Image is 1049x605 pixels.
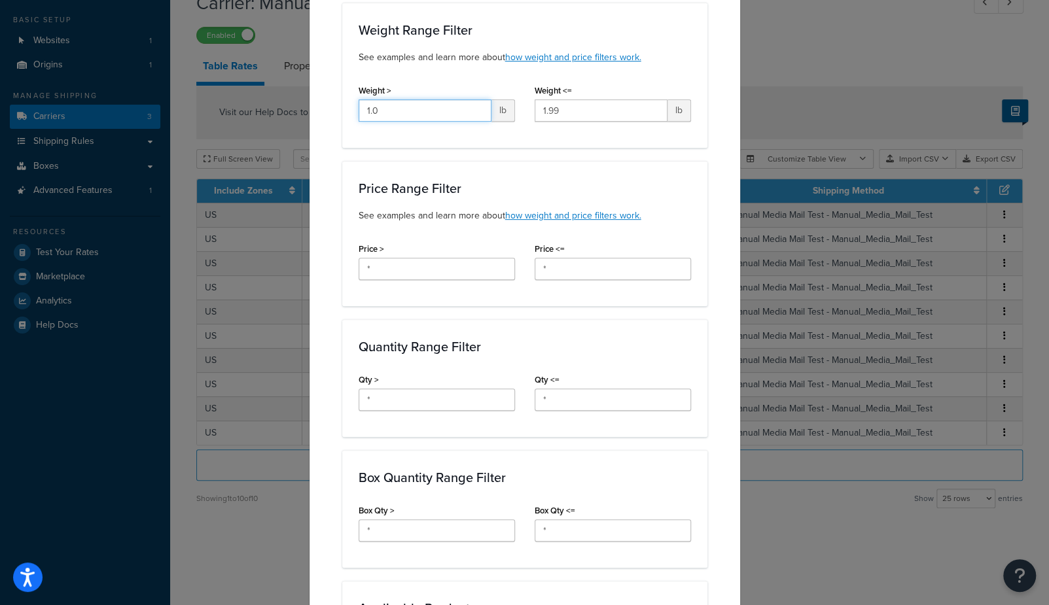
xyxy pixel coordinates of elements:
[505,50,641,64] a: how weight and price filters work.
[535,375,560,385] label: Qty <=
[491,99,515,122] span: lb
[359,375,379,385] label: Qty >
[359,86,391,95] label: Weight >
[535,86,572,95] label: Weight <=
[359,339,691,354] h3: Quantity Range Filter
[359,181,691,196] h3: Price Range Filter
[535,506,575,515] label: Box Qty <=
[359,50,691,65] p: See examples and learn more about
[359,470,691,485] h3: Box Quantity Range Filter
[667,99,691,122] span: lb
[359,209,691,223] p: See examples and learn more about
[359,244,384,254] label: Price >
[505,209,641,222] a: how weight and price filters work.
[359,506,395,515] label: Box Qty >
[359,23,691,37] h3: Weight Range Filter
[535,244,565,254] label: Price <=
